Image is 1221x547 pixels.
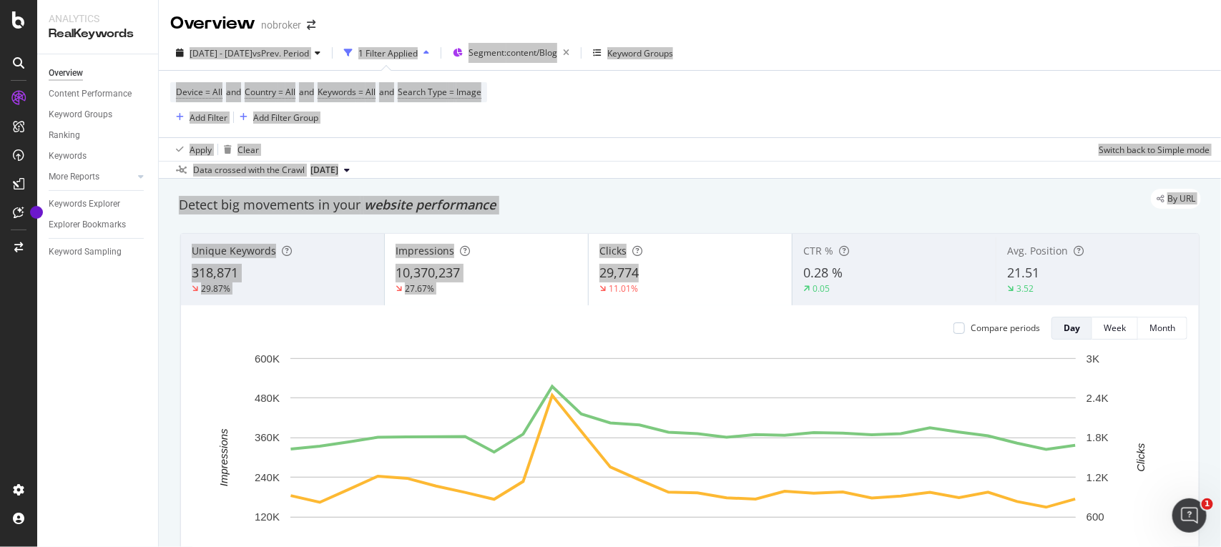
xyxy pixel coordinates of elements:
[226,86,241,98] span: and
[1138,317,1187,340] button: Month
[217,428,230,486] text: Impressions
[305,162,355,179] button: [DATE]
[49,66,83,81] div: Overview
[366,82,376,102] span: All
[1202,498,1213,510] span: 1
[358,86,363,98] span: =
[599,264,639,281] span: 29,774
[253,112,318,124] div: Add Filter Group
[1093,138,1210,161] button: Switch back to Simple mode
[1149,322,1175,334] div: Month
[1151,189,1201,209] div: legacy label
[190,47,252,59] span: [DATE] - [DATE]
[30,206,43,219] div: Tooltip anchor
[49,128,148,143] a: Ranking
[49,217,148,232] a: Explorer Bookmarks
[212,82,222,102] span: All
[245,86,276,98] span: Country
[358,47,418,59] div: 1 Filter Applied
[49,169,134,184] a: More Reports
[310,164,338,177] span: 2025 Aug. 4th
[1087,511,1104,523] text: 600
[396,244,454,257] span: Impressions
[1172,498,1207,533] iframe: Intercom live chat
[255,392,280,404] text: 480K
[1064,322,1080,334] div: Day
[49,87,148,102] a: Content Performance
[447,41,575,64] button: Segment:content/Blog
[49,197,120,212] div: Keywords Explorer
[49,197,148,212] a: Keywords Explorer
[205,86,210,98] span: =
[170,138,212,161] button: Apply
[201,282,230,295] div: 29.87%
[252,47,309,59] span: vs Prev. Period
[49,26,147,42] div: RealKeywords
[1104,322,1126,334] div: Week
[192,264,238,281] span: 318,871
[49,245,148,260] a: Keyword Sampling
[318,86,356,98] span: Keywords
[49,87,132,102] div: Content Performance
[237,144,259,156] div: Clear
[971,322,1040,334] div: Compare periods
[255,511,280,523] text: 120K
[1092,317,1138,340] button: Week
[49,149,87,164] div: Keywords
[1051,317,1092,340] button: Day
[49,11,147,26] div: Analytics
[1007,244,1068,257] span: Avg. Position
[49,66,148,81] a: Overview
[193,164,305,177] div: Data crossed with the Crawl
[299,86,314,98] span: and
[278,86,283,98] span: =
[396,264,460,281] span: 10,370,237
[234,109,318,126] button: Add Filter Group
[192,244,276,257] span: Unique Keywords
[49,128,80,143] div: Ranking
[49,217,126,232] div: Explorer Bookmarks
[607,47,673,59] div: Keyword Groups
[456,82,481,102] span: Image
[599,244,627,257] span: Clicks
[190,144,212,156] div: Apply
[379,86,394,98] span: and
[803,244,833,257] span: CTR %
[176,86,203,98] span: Device
[49,245,122,260] div: Keyword Sampling
[1087,392,1109,404] text: 2.4K
[170,11,255,36] div: Overview
[813,282,830,295] div: 0.05
[49,107,112,122] div: Keyword Groups
[255,432,280,444] text: 360K
[285,82,295,102] span: All
[1087,471,1109,483] text: 1.2K
[255,353,280,365] text: 600K
[469,46,557,59] span: Segment: content/Blog
[307,20,315,30] div: arrow-right-arrow-left
[170,109,227,126] button: Add Filter
[449,86,454,98] span: =
[398,86,447,98] span: Search Type
[218,138,259,161] button: Clear
[49,149,148,164] a: Keywords
[190,112,227,124] div: Add Filter
[338,41,435,64] button: 1 Filter Applied
[587,41,679,64] button: Keyword Groups
[1087,432,1109,444] text: 1.8K
[1087,353,1099,365] text: 3K
[1007,264,1039,281] span: 21.51
[49,107,148,122] a: Keyword Groups
[1099,144,1210,156] div: Switch back to Simple mode
[1016,282,1034,295] div: 3.52
[255,471,280,483] text: 240K
[1135,443,1147,471] text: Clicks
[405,282,434,295] div: 27.67%
[261,18,301,32] div: nobroker
[609,282,638,295] div: 11.01%
[803,264,843,281] span: 0.28 %
[1167,194,1195,203] span: By URL
[170,41,326,64] button: [DATE] - [DATE]vsPrev. Period
[49,169,99,184] div: More Reports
